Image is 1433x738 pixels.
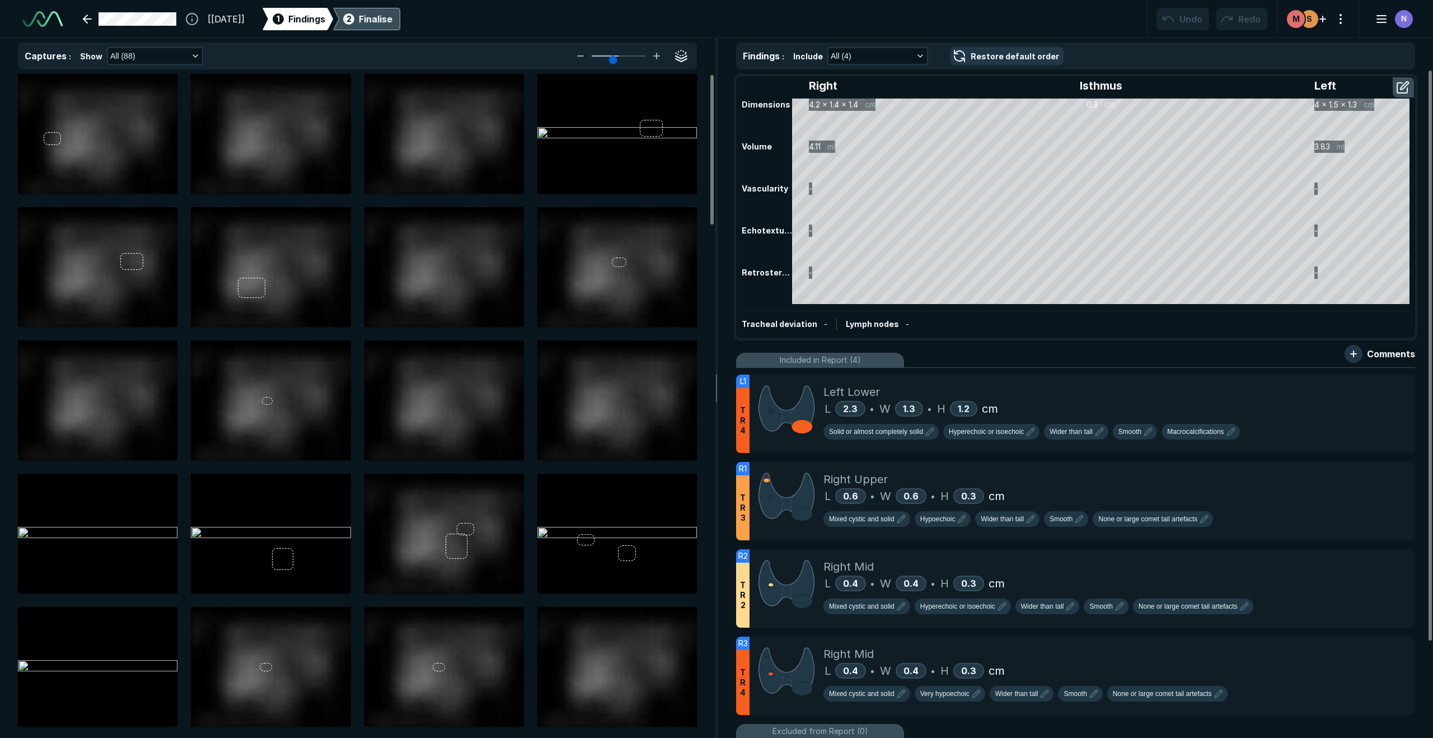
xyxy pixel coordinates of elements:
span: None or large comet tail artefacts [1139,601,1238,611]
div: avatar-name [1395,10,1413,28]
span: Lymph nodes [846,319,899,329]
span: T R 2 [740,580,746,610]
span: Smooth [1118,427,1141,437]
span: R2 [738,550,748,562]
span: - [824,319,827,329]
span: Solid or almost completely solid [829,427,923,437]
span: Tracheal deviation [742,319,817,329]
span: Mixed cystic and solid [829,601,895,611]
button: Redo [1216,8,1267,30]
span: • [870,577,874,590]
span: Mixed cystic and solid [829,514,895,524]
img: oAdRNAAAAAZJREFUAwAGcsDQiVWNFgAAAABJRU5ErkJggg== [758,646,814,695]
span: Very hypoechoic [920,689,970,699]
div: avatar-name [1287,10,1305,28]
span: All (4) [831,50,851,62]
span: M [1292,13,1300,25]
div: 1Findings [263,8,333,30]
li: R3TR4Right MidL0.4•W0.4•H0.3cm [736,637,1415,715]
span: Wider than tall [1021,601,1064,611]
span: 0.3 [961,491,976,502]
span: L [825,400,831,417]
span: Wider than tall [1050,427,1093,437]
span: 0.4 [843,578,858,589]
span: cm [989,662,1005,679]
li: L1TR4Left LowerL2.3•W1.3•H1.2cm [736,375,1415,453]
span: Hyperechoic or isoechoic [949,427,1024,437]
span: H [937,400,945,417]
span: • [931,664,935,678]
span: R1 [739,463,747,475]
a: See-Mode Logo [18,7,67,31]
li: R1TR3Right UpperL0.6•W0.6•H0.3cm [736,462,1415,540]
span: 2.3 [843,403,858,414]
span: 0.6 [903,491,919,502]
span: W [880,662,891,679]
span: H [940,662,949,679]
span: Comments [1367,347,1415,361]
button: avatar-name [1368,8,1415,30]
span: Hyperechoic or isoechoic [920,601,995,611]
span: H [940,575,949,592]
span: Include [793,50,823,62]
span: Mixed cystic and solid [829,689,895,699]
span: Findings [743,50,780,62]
span: Wider than tall [995,689,1038,699]
li: R2TR2Right MidL0.4•W0.4•H0.3cm [736,549,1415,628]
div: avatar-name [1300,10,1318,28]
span: None or large comet tail artefacts [1098,514,1197,524]
span: Right Mid [823,558,874,575]
span: 2 [346,13,352,25]
img: 9udubAAAAABklEQVQDAJlv0ZkkUZbjAAAAAElFTkSuQmCC [758,384,814,433]
span: Included in Report (4) [780,354,861,366]
span: • [931,577,935,590]
span: • [931,489,935,503]
span: L [825,575,831,592]
span: Left Lower [823,384,880,400]
img: See-Mode Logo [22,11,63,27]
span: T R 4 [740,405,746,436]
span: - [906,319,909,329]
span: Smooth [1089,601,1112,611]
span: Smooth [1050,514,1073,524]
span: Right Mid [823,646,874,662]
span: Show [80,50,102,62]
span: L [825,662,831,679]
span: Right Upper [823,471,888,488]
span: Macrocalcifications [1167,427,1224,437]
button: Restore default order [950,47,1064,65]
span: L1 [740,375,746,387]
div: Finalise [359,12,392,26]
button: Undo [1156,8,1209,30]
span: cm [989,575,1005,592]
span: • [870,489,874,503]
span: : [782,52,784,61]
img: 1EAAAAASUVORK5CYII= [758,471,814,521]
span: R3 [738,637,748,650]
span: All (88) [110,50,135,62]
span: 0.4 [903,665,919,676]
span: W [879,400,891,417]
span: W [880,488,891,505]
span: 0.3 [961,578,976,589]
span: Captures [25,50,67,62]
span: cm [982,400,998,417]
span: Wider than tall [981,514,1024,524]
span: 1.2 [958,403,970,414]
span: Hypoechoic [920,514,956,524]
img: yDKjMQAAAAZJREFUAwBc38TQmClp5wAAAABJRU5ErkJggg== [758,558,814,608]
span: : [69,52,71,61]
span: None or large comet tail artefacts [1113,689,1212,699]
span: 1 [277,13,280,25]
span: Smooth [1064,689,1087,699]
span: H [940,488,949,505]
span: T R 4 [740,667,746,698]
span: Findings [288,12,325,26]
span: Excluded from Report (0) [772,725,868,737]
span: 0.3 [961,665,976,676]
span: cm [989,488,1005,505]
